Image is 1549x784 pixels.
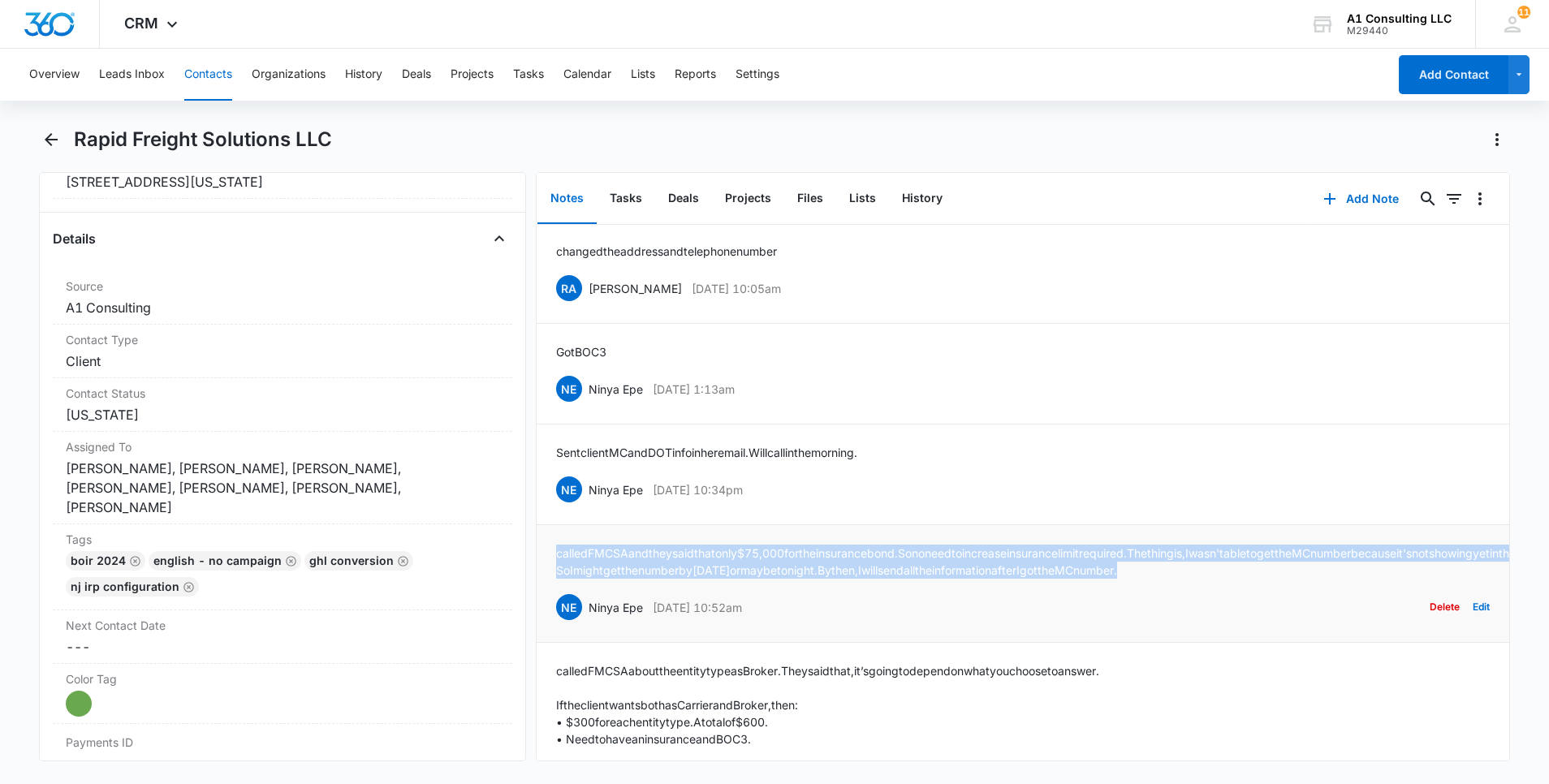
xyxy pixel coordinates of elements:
[53,524,512,610] div: TagsBOIR 2024RemoveEnglish - No campaignRemoveGHL ConversionRemoveNJ IRP CONFIGURATIONRemove
[889,174,956,224] button: History
[1347,25,1452,37] div: account id
[252,49,326,101] button: Organizations
[39,127,64,153] button: Back
[66,351,499,371] dd: Client
[402,49,431,101] button: Deals
[692,280,781,297] p: [DATE] 10:05am
[66,734,175,751] dt: Payments ID
[149,551,301,571] div: English - No campaign
[1441,186,1467,212] button: Filters
[66,637,499,657] dd: ---
[556,662,1099,679] p: called FMCSA about the entity type as Broker. They said that, it’s going to depend on what you ch...
[1517,6,1530,19] span: 11
[736,49,779,101] button: Settings
[836,174,889,224] button: Lists
[653,381,735,398] p: [DATE] 1:13am
[184,49,232,101] button: Contacts
[53,271,512,325] div: SourceA1 Consulting
[556,243,777,260] p: changed the address and telephone number
[53,325,512,378] div: Contact TypeClient
[53,378,512,432] div: Contact Status[US_STATE]
[655,174,712,224] button: Deals
[653,599,742,616] p: [DATE] 10:52am
[589,599,643,616] p: Ninya Epe
[74,127,332,152] h1: Rapid Freight Solutions LLC
[66,551,145,571] div: BOIR 2024
[556,275,582,301] span: RA
[66,278,499,295] label: Source
[653,481,743,498] p: [DATE] 10:34pm
[66,172,499,192] dd: [STREET_ADDRESS][US_STATE]
[486,226,512,252] button: Close
[1307,179,1415,218] button: Add Note
[556,376,582,402] span: NE
[1517,6,1530,19] div: notifications count
[631,49,655,101] button: Lists
[124,15,158,32] span: CRM
[99,49,165,101] button: Leads Inbox
[589,280,682,297] p: [PERSON_NAME]
[285,555,296,566] button: Remove
[66,438,499,455] label: Assigned To
[66,298,499,317] dd: A1 Consulting
[712,174,784,224] button: Projects
[1484,127,1510,153] button: Actions
[397,555,408,566] button: Remove
[556,594,582,620] span: NE
[66,459,499,517] dd: [PERSON_NAME], [PERSON_NAME], [PERSON_NAME], [PERSON_NAME], [PERSON_NAME], [PERSON_NAME], [PERSON...
[66,577,199,597] div: NJ IRP CONFIGURATION
[537,174,597,224] button: Notes
[66,331,499,348] label: Contact Type
[556,476,582,502] span: NE
[29,49,80,101] button: Overview
[597,174,655,224] button: Tasks
[66,405,499,424] dd: [US_STATE]
[1467,186,1493,212] button: Overflow Menu
[129,555,140,566] button: Remove
[556,444,857,461] p: Sent client MC and DOT info in her email. Will call in the morning.
[183,581,194,592] button: Remove
[1399,55,1508,94] button: Add Contact
[556,713,1099,730] p: • $300 for each entity type. A total of $600.
[53,664,512,724] div: Color Tag
[556,730,1099,747] p: • Need to have an insurance and BOC 3.
[1415,186,1441,212] button: Search...
[556,343,606,360] p: Got BOC 3
[53,610,512,664] div: Next Contact Date---
[66,531,499,548] label: Tags
[345,49,382,101] button: History
[304,551,413,571] div: GHL Conversion
[513,49,544,101] button: Tasks
[53,724,512,761] div: Payments ID
[563,49,611,101] button: Calendar
[675,49,716,101] button: Reports
[66,385,499,402] label: Contact Status
[1473,592,1490,622] button: Edit
[1430,592,1460,622] button: Delete
[53,432,512,524] div: Assigned To[PERSON_NAME], [PERSON_NAME], [PERSON_NAME], [PERSON_NAME], [PERSON_NAME], [PERSON_NAM...
[556,696,1099,713] p: If the client wants both as Carrier and Broker, then:
[784,174,836,224] button: Files
[1347,12,1452,25] div: account name
[53,229,96,248] h4: Details
[66,670,499,687] label: Color Tag
[451,49,494,101] button: Projects
[589,381,643,398] p: Ninya Epe
[66,617,499,634] label: Next Contact Date
[589,481,643,498] p: Ninya Epe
